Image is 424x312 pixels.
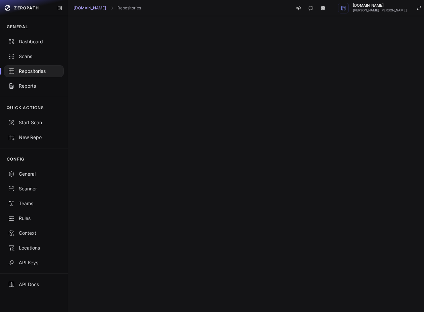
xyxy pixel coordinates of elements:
p: GENERAL [7,24,28,30]
span: [PERSON_NAME] [PERSON_NAME] [353,9,407,12]
div: New Repo [8,134,60,141]
div: Context [8,230,60,236]
svg: chevron right, [109,6,114,10]
div: Reports [8,83,60,89]
div: Scanner [8,185,60,192]
span: [DOMAIN_NAME] [353,4,407,7]
div: Repositories [8,68,60,75]
div: API Docs [8,281,60,288]
a: [DOMAIN_NAME] [74,5,106,11]
div: Locations [8,244,60,251]
div: Start Scan [8,119,60,126]
nav: breadcrumb [74,5,141,11]
div: Dashboard [8,38,60,45]
p: QUICK ACTIONS [7,105,44,110]
div: Rules [8,215,60,222]
span: ZEROPATH [14,5,39,11]
a: Repositories [117,5,141,11]
p: CONFIG [7,157,25,162]
div: API Keys [8,259,60,266]
a: ZEROPATH [3,3,52,13]
div: Scans [8,53,60,60]
div: Teams [8,200,60,207]
div: General [8,171,60,177]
